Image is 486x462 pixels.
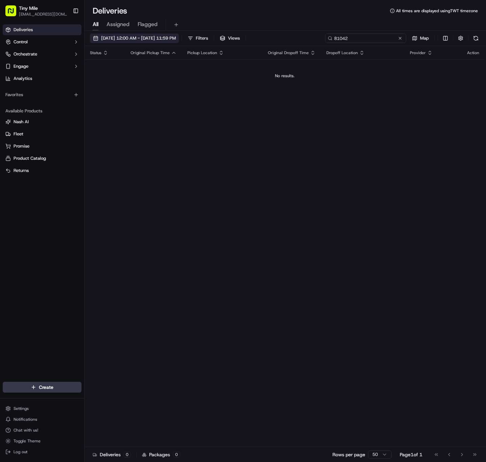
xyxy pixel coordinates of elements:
[3,49,82,60] button: Orchestrate
[3,425,82,435] button: Chat with us!
[7,7,20,21] img: Nash
[90,34,179,43] button: [DATE] 12:00 AM - [DATE] 11:59 PM
[3,61,82,72] button: Engage
[93,5,127,16] h1: Deliveries
[14,155,46,161] span: Product Catalog
[196,35,208,41] span: Filters
[467,50,479,56] div: Action
[5,119,79,125] a: Nash AI
[400,451,422,458] div: Page 1 of 1
[3,24,82,35] a: Deliveries
[14,51,37,57] span: Orchestrate
[4,96,54,108] a: 📗Knowledge Base
[471,34,481,43] button: Refresh
[3,73,82,84] a: Analytics
[14,168,29,174] span: Returns
[93,451,131,458] div: Deliveries
[90,50,101,56] span: Status
[3,129,82,139] button: Fleet
[115,67,123,75] button: Start new chat
[48,115,82,120] a: Powered byPylon
[107,20,130,28] span: Assigned
[332,451,365,458] p: Rows per page
[3,165,82,176] button: Returns
[39,384,53,391] span: Create
[5,168,79,174] a: Returns
[3,116,82,127] button: Nash AI
[420,35,429,41] span: Map
[187,50,217,56] span: Pickup Location
[101,35,176,41] span: [DATE] 12:00 AM - [DATE] 11:59 PM
[217,34,243,43] button: Views
[325,34,406,43] input: Type to search
[14,406,29,411] span: Settings
[3,447,82,457] button: Log out
[3,89,82,100] div: Favorites
[64,98,109,105] span: API Documentation
[54,96,111,108] a: 💻API Documentation
[3,106,82,116] div: Available Products
[3,141,82,152] button: Promise
[14,131,23,137] span: Fleet
[19,5,38,12] button: Tiny Mile
[409,34,432,43] button: Map
[3,404,82,413] button: Settings
[14,427,38,433] span: Chat with us!
[173,452,180,458] div: 0
[87,73,482,79] div: No results.
[14,27,33,33] span: Deliveries
[14,438,41,444] span: Toggle Theme
[268,50,309,56] span: Original Dropoff Time
[14,98,52,105] span: Knowledge Base
[57,99,63,105] div: 💻
[14,119,29,125] span: Nash AI
[23,65,111,72] div: Start new chat
[67,115,82,120] span: Pylon
[18,44,122,51] input: Got a question? Start typing here...
[131,50,170,56] span: Original Pickup Time
[14,417,37,422] span: Notifications
[228,35,240,41] span: Views
[5,143,79,149] a: Promise
[396,8,478,14] span: All times are displayed using TWT timezone
[14,449,27,455] span: Log out
[93,20,98,28] span: All
[3,436,82,446] button: Toggle Theme
[7,65,19,77] img: 1736555255976-a54dd68f-1ca7-489b-9aae-adbdc363a1c4
[5,131,79,137] a: Fleet
[3,3,70,19] button: Tiny Mile[EMAIL_ADDRESS][DOMAIN_NAME]
[142,451,180,458] div: Packages
[14,63,28,69] span: Engage
[14,143,29,149] span: Promise
[3,37,82,47] button: Control
[326,50,358,56] span: Dropoff Location
[3,153,82,164] button: Product Catalog
[7,99,12,105] div: 📗
[138,20,158,28] span: Flagged
[23,72,86,77] div: We're available if you need us!
[7,27,123,38] p: Welcome 👋
[123,452,131,458] div: 0
[14,75,32,82] span: Analytics
[5,155,79,161] a: Product Catalog
[3,382,82,393] button: Create
[14,39,28,45] span: Control
[19,12,67,17] button: [EMAIL_ADDRESS][DOMAIN_NAME]
[3,415,82,424] button: Notifications
[185,34,211,43] button: Filters
[410,50,426,56] span: Provider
